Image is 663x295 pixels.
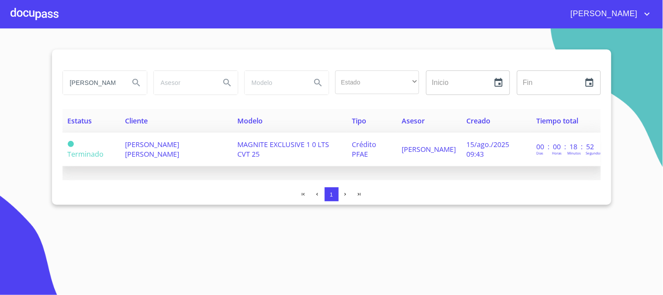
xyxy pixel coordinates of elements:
[126,72,147,93] button: Search
[564,7,642,21] span: [PERSON_NAME]
[68,141,74,147] span: Terminado
[536,142,595,151] p: 00 : 00 : 18 : 52
[536,116,578,126] span: Tiempo total
[536,151,543,155] p: Dias
[467,116,491,126] span: Creado
[154,71,213,95] input: search
[237,116,263,126] span: Modelo
[245,71,304,95] input: search
[68,149,104,159] span: Terminado
[567,151,581,155] p: Minutos
[335,70,419,94] div: ​
[68,116,92,126] span: Estatus
[237,140,329,159] span: MAGNITE EXCLUSIVE 1 0 LTS CVT 25
[63,71,122,95] input: search
[552,151,562,155] p: Horas
[402,116,425,126] span: Asesor
[467,140,510,159] span: 15/ago./2025 09:43
[325,187,339,201] button: 1
[330,191,333,198] span: 1
[402,144,456,154] span: [PERSON_NAME]
[352,116,366,126] span: Tipo
[586,151,602,155] p: Segundos
[308,72,329,93] button: Search
[352,140,376,159] span: Crédito PFAE
[564,7,653,21] button: account of current user
[125,140,179,159] span: [PERSON_NAME] [PERSON_NAME]
[125,116,148,126] span: Cliente
[217,72,238,93] button: Search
